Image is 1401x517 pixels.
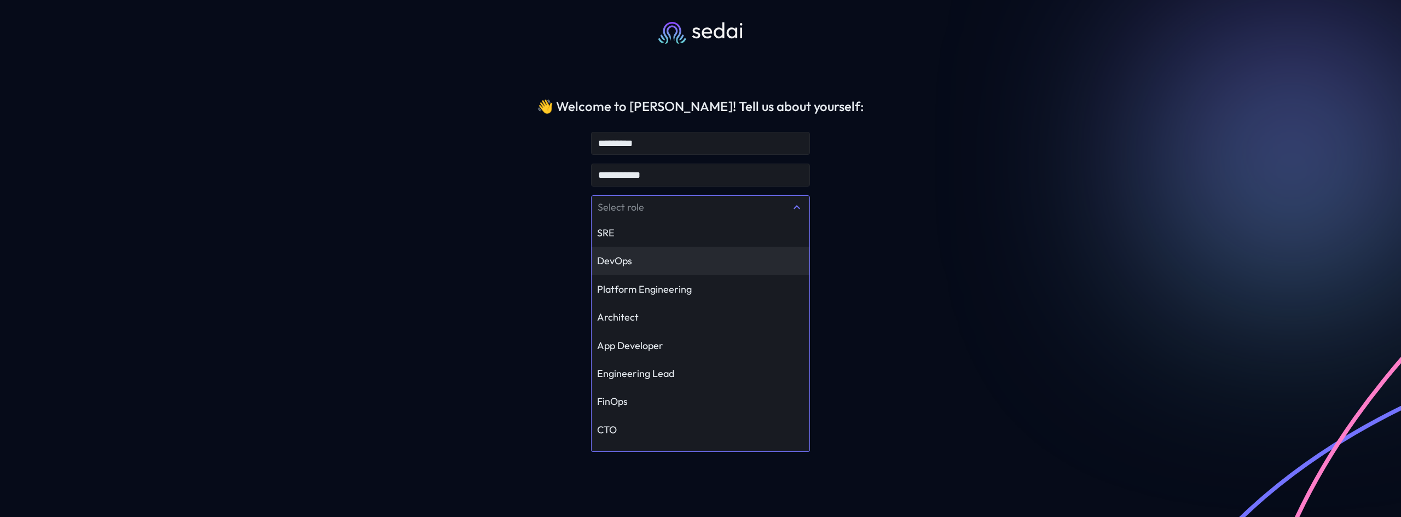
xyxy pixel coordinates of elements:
[597,283,804,295] div: Platform Engineering
[597,367,804,380] div: Engineering Lead
[537,98,864,114] div: 👋 Welcome to [PERSON_NAME]! Tell us about yourself:
[597,339,804,352] div: App Developer
[598,201,790,213] div: Select role
[597,254,804,267] div: DevOps
[597,226,804,239] div: SRE
[597,423,804,436] div: CTO
[597,311,804,323] div: Architect
[597,395,804,408] div: FinOps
